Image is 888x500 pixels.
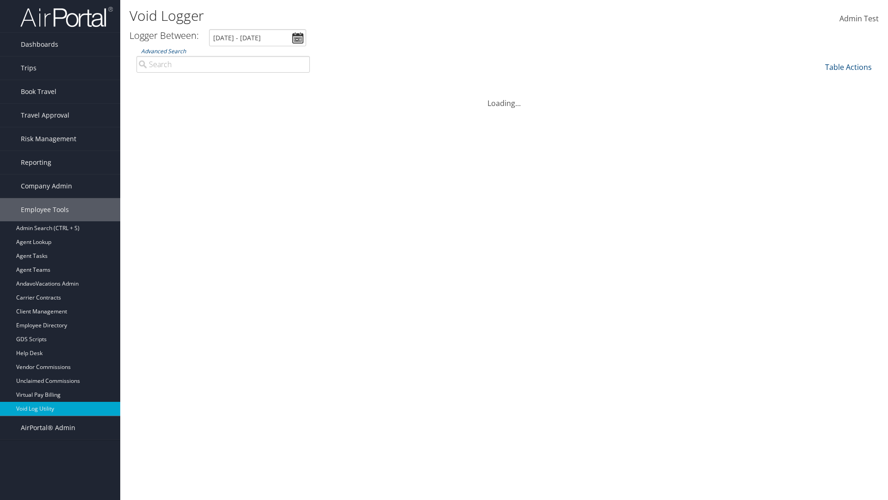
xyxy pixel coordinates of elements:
[136,56,310,73] input: Advanced Search
[21,33,58,56] span: Dashboards
[21,198,69,221] span: Employee Tools
[20,6,113,28] img: airportal-logo.png
[21,80,56,103] span: Book Travel
[839,13,879,24] span: Admin Test
[21,175,72,198] span: Company Admin
[209,29,306,46] input: [DATE] - [DATE]
[825,62,872,72] a: Table Actions
[21,56,37,80] span: Trips
[21,416,75,439] span: AirPortal® Admin
[21,151,51,174] span: Reporting
[21,127,76,150] span: Risk Management
[839,5,879,33] a: Admin Test
[129,87,879,109] div: Loading...
[129,29,199,42] h3: Logger Between:
[21,104,69,127] span: Travel Approval
[129,6,629,25] h1: Void Logger
[141,47,186,55] a: Advanced Search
